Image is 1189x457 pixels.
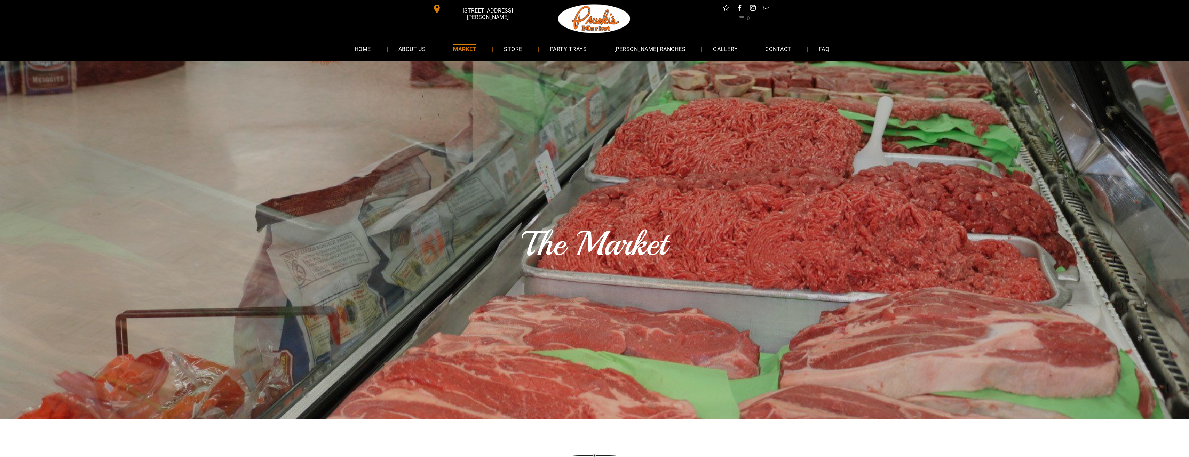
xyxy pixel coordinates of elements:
a: [PERSON_NAME] RANCHES [604,40,696,58]
a: FAQ [808,40,840,58]
span: 0 [747,15,750,21]
a: ABOUT US [388,40,436,58]
a: email [761,3,770,14]
span: [STREET_ADDRESS][PERSON_NAME] [443,4,532,24]
a: GALLERY [703,40,748,58]
a: Social network [722,3,731,14]
span: The Market [522,222,667,265]
a: facebook [735,3,744,14]
a: HOME [344,40,381,58]
a: PARTY TRAYS [539,40,597,58]
a: MARKET [443,40,487,58]
a: STORE [493,40,532,58]
a: CONTACT [755,40,801,58]
a: [STREET_ADDRESS][PERSON_NAME] [428,3,534,14]
a: instagram [748,3,757,14]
